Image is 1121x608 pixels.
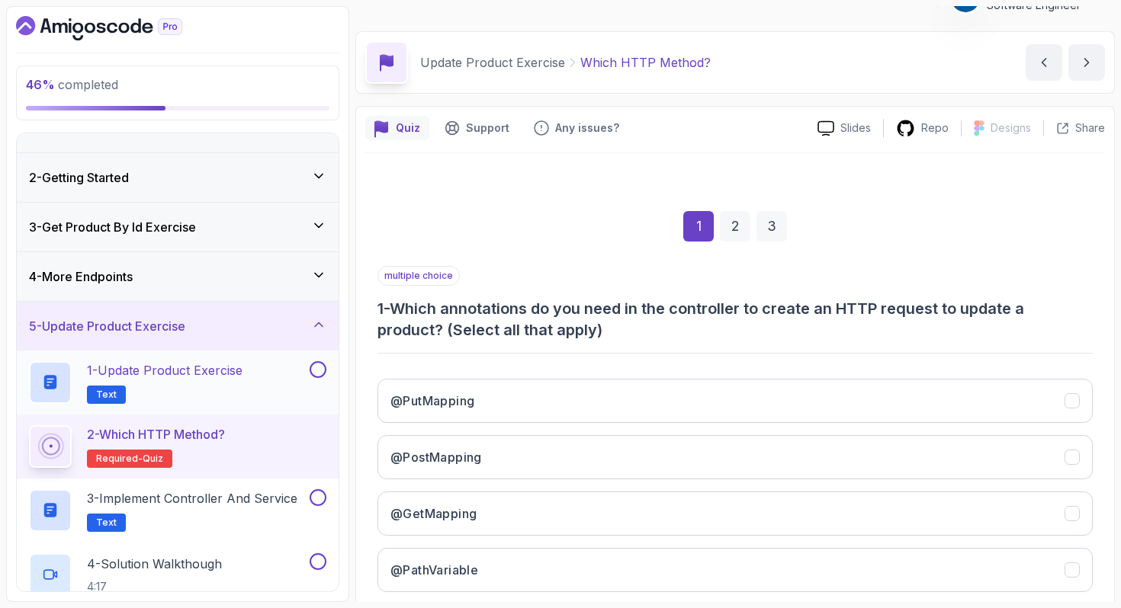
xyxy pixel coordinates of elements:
a: Repo [884,119,961,138]
p: Update Product Exercise [420,53,565,72]
div: 1 [683,211,714,242]
button: 2-Which HTTP Method?Required-quiz [29,425,326,468]
span: Text [96,389,117,401]
button: @PathVariable [377,548,1093,592]
button: next content [1068,44,1105,81]
h3: 5 - Update Product Exercise [29,317,185,335]
button: @PutMapping [377,379,1093,423]
p: Support [466,120,509,136]
div: 2 [720,211,750,242]
h3: 2 - Getting Started [29,168,129,187]
span: Required- [96,453,143,465]
span: Text [96,517,117,529]
p: Designs [991,120,1031,136]
span: completed [26,77,118,92]
button: 4-Solution Walkthough4:17 [29,553,326,596]
button: @PostMapping [377,435,1093,479]
p: Slides [840,120,871,136]
button: 3-Get Product By Id Exercise [17,203,339,251]
a: Dashboard [16,16,217,40]
span: quiz [143,453,163,465]
h3: @PathVariable [390,561,478,579]
button: quiz button [365,116,429,140]
p: 3 - Implement Controller and Service [87,489,297,507]
p: Quiz [396,120,420,136]
a: Slides [805,120,883,136]
button: Share [1043,120,1105,136]
h3: 1 - Which annotations do you need in the controller to create an HTTP request to update a product... [377,298,1093,341]
p: 4 - Solution Walkthough [87,555,222,573]
p: Repo [921,120,949,136]
div: 3 [756,211,787,242]
button: Support button [435,116,519,140]
span: 46 % [26,77,55,92]
button: @GetMapping [377,491,1093,536]
h3: @GetMapping [390,504,477,523]
h3: 3 - Get Product By Id Exercise [29,218,196,236]
button: 3-Implement Controller and ServiceText [29,489,326,532]
button: Feedback button [525,116,628,140]
button: previous content [1026,44,1062,81]
button: 4-More Endpoints [17,252,339,301]
p: Any issues? [555,120,619,136]
button: 5-Update Product Exercise [17,302,339,350]
h3: @PutMapping [390,392,474,410]
p: multiple choice [377,266,460,286]
p: 1 - Update Product Exercise [87,361,243,379]
p: Share [1075,120,1105,136]
button: 1-Update Product ExerciseText [29,361,326,404]
h3: 4 - More Endpoints [29,267,133,286]
h3: @PostMapping [390,448,482,466]
p: 4:17 [87,579,222,594]
button: 2-Getting Started [17,153,339,202]
p: Which HTTP Method? [580,53,711,72]
p: 2 - Which HTTP Method? [87,425,225,443]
